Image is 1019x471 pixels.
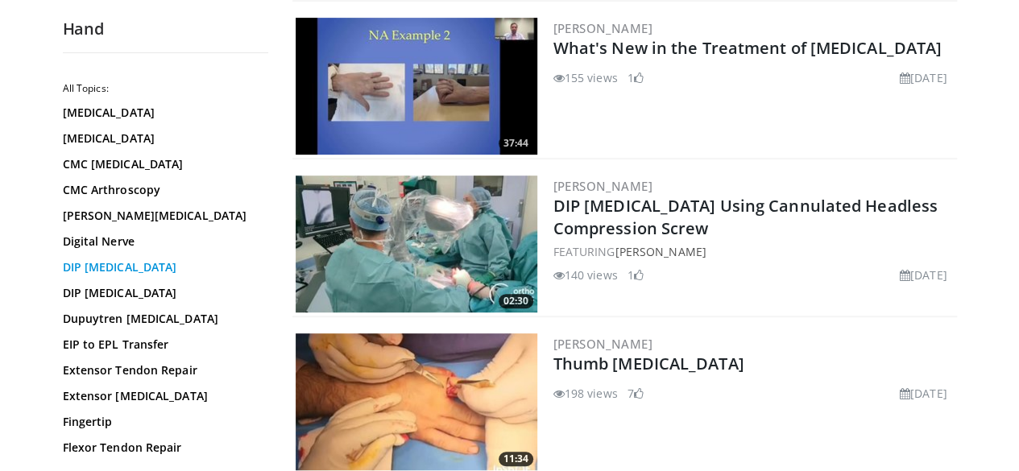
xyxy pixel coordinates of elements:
a: [PERSON_NAME] [553,20,652,36]
a: 11:34 [296,333,537,470]
a: CMC Arthroscopy [63,182,260,198]
a: DIP [MEDICAL_DATA] Using Cannulated Headless Compression Screw [553,195,938,239]
a: [MEDICAL_DATA] [63,130,260,147]
a: DIP [MEDICAL_DATA] [63,259,260,275]
li: 198 views [553,385,618,402]
div: FEATURING [553,243,954,260]
a: Digital Nerve [63,233,260,250]
a: Dupuytren [MEDICAL_DATA] [63,311,260,327]
a: DIP [MEDICAL_DATA] [63,285,260,301]
a: 02:30 [296,176,537,312]
li: 140 views [553,266,618,283]
img: dd85cf1b-edf0-46fc-9230-fa1fbb5e55e7.300x170_q85_crop-smart_upscale.jpg [296,176,537,312]
li: 7 [628,385,644,402]
a: Extensor Tendon Repair [63,362,260,378]
li: 1 [628,266,644,283]
li: [DATE] [900,69,947,86]
li: 1 [628,69,644,86]
h2: Hand [63,19,268,39]
a: Fingertip [63,414,260,430]
span: 02:30 [499,294,533,308]
a: EIP to EPL Transfer [63,337,260,353]
li: [DATE] [900,385,947,402]
a: What's New in the Treatment of [MEDICAL_DATA] [553,37,942,59]
a: [PERSON_NAME][MEDICAL_DATA] [63,208,260,224]
span: 37:44 [499,136,533,151]
a: [MEDICAL_DATA] [63,105,260,121]
img: 4a709f52-b153-496d-b598-5f95d3c5e018.300x170_q85_crop-smart_upscale.jpg [296,18,537,155]
img: 86f7a411-b29c-4241-a97c-6b2d26060ca0.300x170_q85_crop-smart_upscale.jpg [296,333,537,470]
h2: All Topics: [63,82,264,95]
span: 11:34 [499,452,533,466]
a: CMC [MEDICAL_DATA] [63,156,260,172]
a: [PERSON_NAME] [615,244,706,259]
a: 37:44 [296,18,537,155]
a: Thumb [MEDICAL_DATA] [553,353,744,374]
a: Extensor [MEDICAL_DATA] [63,388,260,404]
a: Flexor Tendon Repair [63,440,260,456]
a: [PERSON_NAME] [553,336,652,352]
li: [DATE] [900,266,947,283]
a: [PERSON_NAME] [553,178,652,194]
li: 155 views [553,69,618,86]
